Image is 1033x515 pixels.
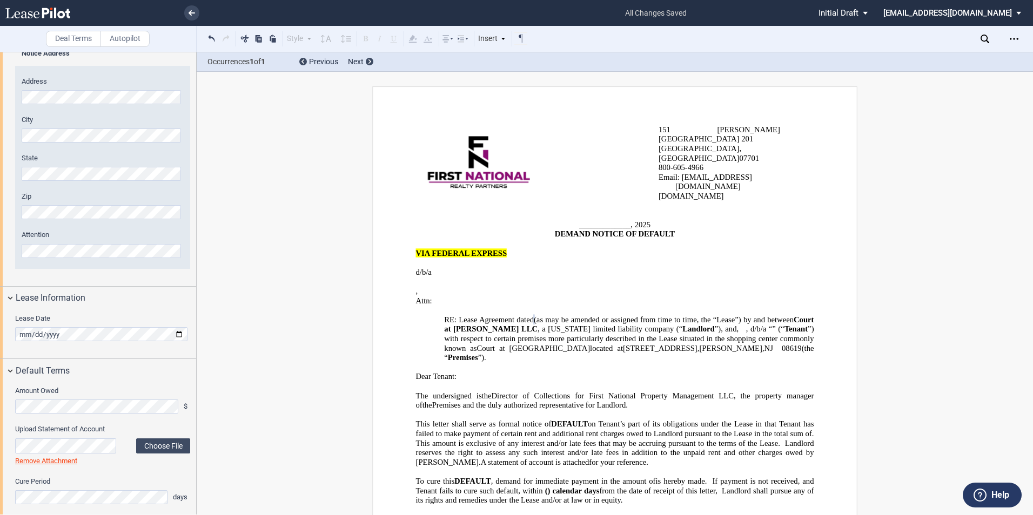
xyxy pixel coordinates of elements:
[16,364,70,377] span: Default Terms
[205,32,218,45] button: Undo
[534,315,794,324] span: (as may be amended or assigned from time to time, the “Lease”) by and between
[22,153,184,163] label: State
[1005,30,1023,48] div: Open Lease options menu
[477,32,508,46] div: Insert
[551,419,588,429] span: DEFAULT
[764,343,773,353] span: NJ
[22,49,70,57] b: Notice Address
[635,220,650,229] span: 2025
[538,324,540,334] span: ,
[416,486,816,504] span: from the date of receipt of this letter, Landlord shall pursue any of its rights and remedies und...
[261,57,265,66] b: 1
[659,192,724,201] span: [DOMAIN_NAME]
[491,477,656,486] span: , demand for immediate payment in the amount of
[659,125,780,144] span: [PERSON_NAME][GEOGRAPHIC_DATA]
[238,32,251,45] button: Cut
[136,438,190,453] label: Choose File
[548,324,591,334] span: [US_STATE]
[15,386,190,396] label: Amount Owed
[100,31,150,47] label: Autopilot
[15,457,77,465] a: Remove Attachment
[448,353,478,362] span: Premises
[682,324,714,334] span: Landlord
[416,287,418,296] span: ,
[514,32,527,45] button: Toggle Control Characters
[741,134,753,144] span: 201
[699,343,762,353] span: [PERSON_NAME]
[782,343,802,353] span: 08619
[416,438,816,466] span: This amount is exclusive of any interest and/or late fees that may be accruing pursuant to the te...
[416,391,816,409] span: The undersigned is Director of Collections for First National Property Management LLC, the proper...
[555,229,675,239] span: DEMAND NOTICE OF DEFAULT
[22,230,184,240] label: Attention
[184,402,190,411] span: $
[15,314,190,323] label: Lease Date
[623,343,697,353] span: [STREET_ADDRESS]
[579,220,633,229] span: _____________,
[991,488,1009,502] label: Help
[454,477,491,486] span: DEFAULT
[416,268,432,277] span: d/b/a
[173,492,190,502] span: days
[348,57,373,67] div: Next
[444,343,816,362] span: (the “
[542,324,546,334] span: a
[250,57,254,66] b: 1
[737,324,739,334] span: ,
[22,192,184,201] label: Zip
[266,32,279,45] button: Paste
[481,458,648,467] span: A statement of account is attached .
[482,391,492,400] span: the
[659,173,752,191] span: Email: [EMAIL_ADDRESS][DOMAIN_NAME]
[22,77,184,86] label: Address
[697,343,700,353] span: ,
[252,32,265,45] button: Copy
[819,8,858,18] span: Initial Draft
[721,324,736,334] span: , and
[416,296,432,305] span: Attn:
[655,477,707,486] span: is hereby made.
[422,401,432,410] span: the
[746,324,773,334] span: , d/b/a “
[812,429,814,438] span: .
[15,477,190,486] label: Cure Period
[715,324,721,334] span: ”)
[676,324,682,334] span: (“
[548,486,600,495] span: ) calendar day
[416,248,507,257] span: VIA FEDERAL EXPRESS
[444,324,816,353] span: ”) with respect to certain premises more particularly described in the Lease situated in the shop...
[444,315,816,334] span: Court at [PERSON_NAME] LLC
[348,57,364,66] span: Next
[427,136,530,189] img: 47197919_622135834868543_7426940384061685760_n.png
[784,324,808,334] span: Tenant
[659,163,703,172] span: 800-60 -4966
[444,315,534,324] span: RE: Lease Agreement dated
[762,343,764,353] span: ,
[416,477,455,486] span: To cure this
[207,56,291,67] span: Occurrences of
[309,57,338,66] span: Previous
[416,477,816,495] span: If payment is not received, and Tenant fails to cure such default, within
[477,343,590,353] span: Court at [GEOGRAPHIC_DATA]
[772,324,784,334] span: ” (“
[46,31,101,47] label: Deal Terms
[659,125,670,134] span: 151
[299,57,338,67] div: Previous
[681,163,685,172] span: 5
[545,486,548,495] span: (
[478,353,486,362] span: ”).
[416,372,457,381] span: Dear Tenant:
[22,115,184,125] label: City
[416,419,816,438] span: on Tenant’s part of its obligations under the Lease in that Tenant has failed to make payment of ...
[659,144,759,162] span: [GEOGRAPHIC_DATA], [GEOGRAPHIC_DATA]
[963,483,1022,507] button: Help
[589,458,646,467] span: for your reference
[596,486,600,495] span: s
[416,419,552,429] span: This letter shall serve as formal notice of
[590,343,623,353] span: located at
[620,2,692,25] span: all changes saved
[593,324,674,334] span: limited liability company
[16,292,85,304] span: Lease Information
[739,153,759,162] span: 07701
